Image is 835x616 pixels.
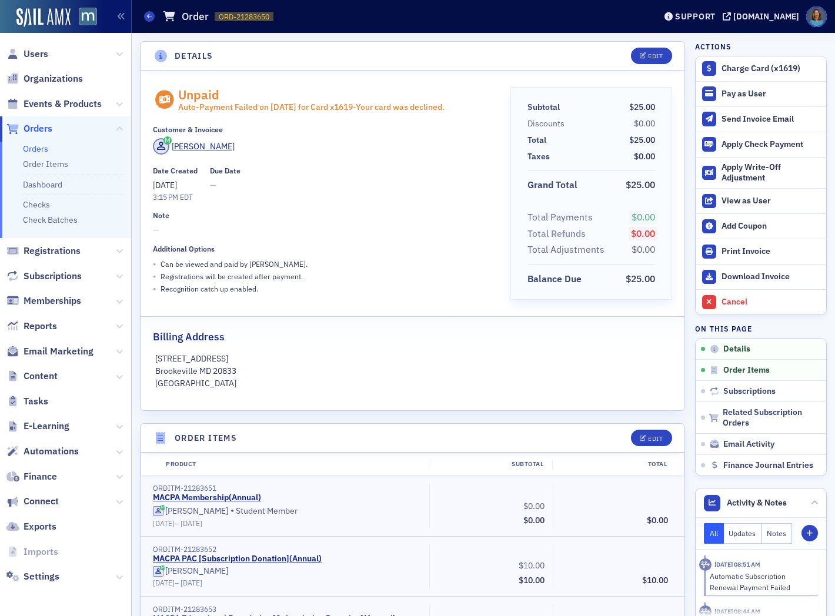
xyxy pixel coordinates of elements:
[648,436,663,442] div: Edit
[632,211,655,223] span: $0.00
[153,484,421,493] div: ORDITM-21283651
[24,520,56,533] span: Exports
[733,11,799,22] div: [DOMAIN_NAME]
[23,143,48,154] a: Orders
[153,519,421,528] div: –
[723,460,813,471] span: Finance Journal Entries
[182,9,209,24] h1: Order
[23,199,50,210] a: Checks
[722,297,820,307] div: Cancel
[153,270,156,283] span: •
[23,215,78,225] a: Check Batches
[24,370,58,383] span: Content
[696,213,826,239] button: Add Coupon
[79,8,97,26] img: SailAMX
[24,294,81,307] span: Memberships
[714,607,760,615] time: 9/30/2025 08:44 AM
[178,102,445,113] div: Auto- Payment Failed on [DATE] for Card x 1619 - Your card was declined.
[710,571,810,592] div: Automatic Subscription Renewal Payment Failed
[23,159,68,169] a: Order Items
[6,270,82,283] a: Subscriptions
[527,150,550,163] div: Taxes
[181,518,202,528] span: [DATE]
[153,578,175,587] span: [DATE]
[165,566,228,577] div: [PERSON_NAME]
[153,545,421,554] div: ORDITM-21283652
[634,118,655,129] span: $0.00
[629,135,655,145] span: $25.00
[727,497,787,509] span: Activity & Notes
[723,365,770,376] span: Order Items
[155,353,670,365] p: [STREET_ADDRESS]
[527,118,565,130] div: Discounts
[153,258,156,270] span: •
[527,243,604,257] div: Total Adjustments
[696,132,826,157] button: Apply Check Payment
[6,370,58,383] a: Content
[210,166,241,175] div: Due Date
[696,157,826,189] button: Apply Write-Off Adjustment
[527,210,593,225] div: Total Payments
[724,523,762,544] button: Updates
[632,243,655,255] span: $0.00
[6,48,48,61] a: Users
[527,178,577,192] div: Grand Total
[175,50,213,62] h4: Details
[723,439,774,450] span: Email Activity
[153,180,177,190] span: [DATE]
[24,320,57,333] span: Reports
[527,210,597,225] span: Total Payments
[552,460,676,469] div: Total
[696,289,826,314] button: Cancel
[153,166,198,175] div: Date Created
[647,515,668,525] span: $0.00
[696,106,826,132] button: Send Invoice Email
[722,63,820,74] div: Charge Card (x1619)
[527,101,560,113] div: Subtotal
[675,11,716,22] div: Support
[523,501,545,511] span: $0.00
[527,272,582,286] div: Balance Due
[629,102,655,112] span: $25.00
[219,12,269,22] span: ORD-21283650
[6,98,102,111] a: Events & Products
[714,560,760,568] time: 10/6/2025 08:51 AM
[696,56,826,81] button: Charge Card (x1619)
[153,211,169,220] div: Note
[696,239,826,264] a: Print Invoice
[722,246,820,257] div: Print Invoice
[178,87,445,113] div: Unpaid
[6,72,83,85] a: Organizations
[231,505,234,517] span: •
[24,445,79,458] span: Automations
[210,179,241,192] span: —
[155,365,670,377] p: Brookeville MD 20833
[6,294,81,307] a: Memberships
[161,283,258,294] p: Recognition catch up enabled.
[16,8,71,27] img: SailAMX
[722,221,820,232] div: Add Coupon
[24,270,82,283] span: Subscriptions
[722,272,820,282] div: Download Invoice
[172,140,235,153] div: [PERSON_NAME]
[722,89,820,99] div: Pay as User
[24,72,83,85] span: Organizations
[161,259,308,269] p: Can be viewed and paid by [PERSON_NAME] .
[6,495,59,508] a: Connect
[723,12,803,21] button: [DOMAIN_NAME]
[24,470,57,483] span: Finance
[527,134,546,146] div: Total
[153,506,228,517] a: [PERSON_NAME]
[634,151,655,162] span: $0.00
[723,407,821,428] span: Related Subscription Orders
[6,122,52,135] a: Orders
[153,138,235,155] a: [PERSON_NAME]
[6,320,57,333] a: Reports
[153,192,178,202] time: 3:15 PM
[24,570,59,583] span: Settings
[153,505,421,528] div: Student Member
[631,430,672,446] button: Edit
[24,98,102,111] span: Events & Products
[24,420,69,433] span: E-Learning
[153,518,175,528] span: [DATE]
